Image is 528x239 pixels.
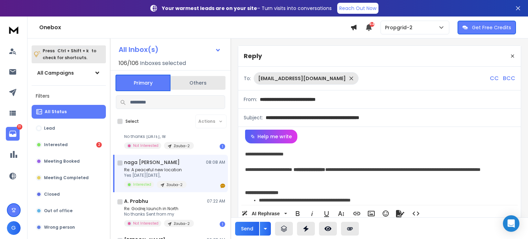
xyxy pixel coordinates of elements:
[7,23,21,36] img: logo
[370,22,374,27] span: 44
[220,221,225,227] div: 1
[244,75,251,82] p: To:
[458,21,516,34] button: Get Free Credits
[44,192,60,197] p: Closed
[140,59,186,67] h3: Inboxes selected
[337,3,378,14] a: Reach Out Now
[17,124,22,130] p: 111
[124,211,194,217] p: No thanks Sent from my
[113,43,227,56] button: All Inbox(s)
[56,47,90,55] span: Ctrl + Shift + k
[125,119,139,124] label: Select
[258,75,346,82] p: [EMAIL_ADDRESS][DOMAIN_NAME]
[206,160,225,165] p: 08:08 AM
[385,24,415,31] p: Propgrid-2
[124,206,194,211] p: Re: Godrej launch in North
[244,114,263,121] p: Subject:
[7,221,21,235] button: G
[44,159,80,164] p: Meeting Booked
[32,91,106,101] h3: Filters
[503,215,519,232] div: Open Intercom Messenger
[207,198,225,204] p: 07:22 AM
[6,127,20,141] a: 111
[32,105,106,119] button: All Status
[124,198,148,205] h1: A. Prabhu
[244,51,262,61] p: Reply
[174,143,190,149] p: Zauba-2
[306,207,319,220] button: Italic (Ctrl+I)
[32,121,106,135] button: Lead
[124,159,180,166] h1: naga [PERSON_NAME]
[244,96,257,103] p: From:
[339,5,376,12] p: Reach Out Now
[44,225,75,230] p: Wrong person
[115,75,170,91] button: Primary
[44,175,89,181] p: Meeting Completed
[44,126,55,131] p: Lead
[96,142,102,148] div: 2
[44,208,73,214] p: Out of office
[472,24,511,31] p: Get Free Credits
[37,69,74,76] h1: All Campaigns
[133,182,151,187] p: Interested
[170,75,225,90] button: Others
[334,207,348,220] button: More Text
[43,47,96,61] p: Press to check for shortcuts.
[45,109,67,115] p: All Status
[320,207,333,220] button: Underline (Ctrl+U)
[350,207,363,220] button: Insert Link (Ctrl+K)
[174,221,190,226] p: Zauba-2
[245,130,297,143] button: Help me write
[32,154,106,168] button: Meeting Booked
[235,222,259,236] button: Send
[124,167,187,173] p: Re: A peaceful new location
[220,144,225,149] div: 1
[133,143,158,148] p: Not Interested
[119,46,158,53] h1: All Inbox(s)
[250,211,281,217] span: AI Rephrase
[32,187,106,201] button: Closed
[119,59,139,67] span: 106 / 106
[32,138,106,152] button: Interested2
[162,5,257,12] strong: Your warmest leads are on your site
[39,23,350,32] h1: Onebox
[394,207,407,220] button: Signature
[133,221,158,226] p: Not Interested
[162,5,332,12] p: – Turn visits into conversations
[124,173,187,178] p: Yes [DATE][DATE],
[409,207,422,220] button: Code View
[44,142,68,148] p: Interested
[32,204,106,218] button: Out of office
[503,74,515,83] p: BCC
[32,220,106,234] button: Wrong person
[32,66,106,80] button: All Campaigns
[166,182,183,187] p: Zauba-2
[490,74,499,83] p: CC
[124,134,194,139] p: No thanks [DATE], 18
[240,207,288,220] button: AI Rephrase
[32,171,106,185] button: Meeting Completed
